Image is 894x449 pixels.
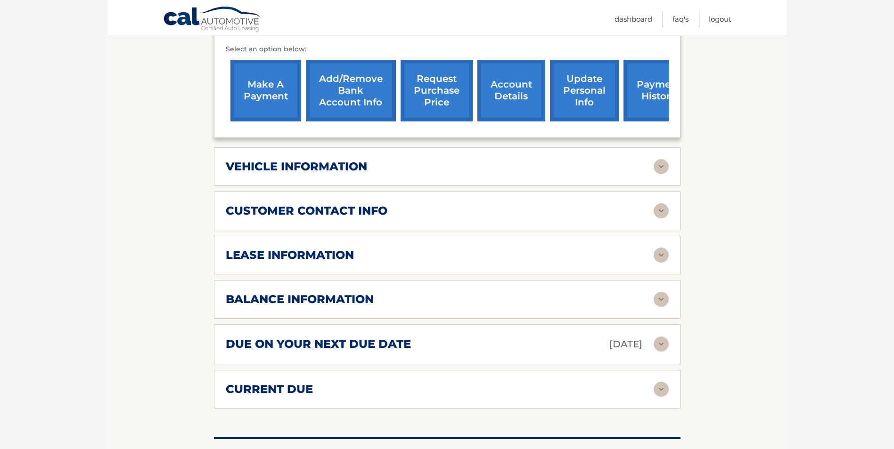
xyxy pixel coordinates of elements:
[306,60,396,121] a: Add/Remove bank account info
[609,336,642,353] p: [DATE]
[654,203,669,218] img: accordion-rest.svg
[226,204,387,218] h2: customer contact info
[226,337,411,351] h2: due on your next due date
[401,60,473,121] a: request purchase price
[654,382,669,397] img: accordion-rest.svg
[654,292,669,307] img: accordion-rest.svg
[615,11,652,27] a: Dashboard
[163,6,262,33] a: Cal Automotive
[673,11,689,27] a: FAQ's
[623,60,694,121] a: payment history
[654,337,669,352] img: accordion-rest.svg
[654,159,669,174] img: accordion-rest.svg
[477,60,545,121] a: account details
[550,60,619,121] a: update personal info
[654,248,669,263] img: accordion-rest.svg
[226,292,374,306] h2: balance information
[226,248,354,262] h2: lease information
[709,11,731,27] a: Logout
[226,44,669,55] p: Select an option below:
[230,60,301,121] a: make a payment
[226,160,367,174] h2: vehicle information
[226,382,313,396] h2: current due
